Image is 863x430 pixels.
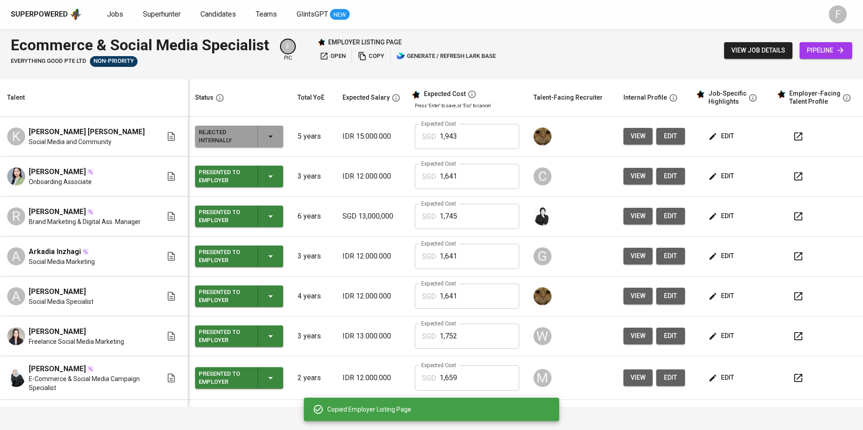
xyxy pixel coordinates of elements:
[29,286,86,297] span: [PERSON_NAME]
[707,128,738,145] button: edit
[631,250,645,262] span: view
[631,131,645,142] span: view
[298,131,328,142] p: 5 years
[534,247,552,265] div: G
[87,365,94,373] img: magic_wand.svg
[656,369,685,386] a: edit
[199,286,250,306] div: Presented to Employer
[631,171,645,182] span: view
[343,171,400,182] p: IDR 12.000.000
[534,369,552,387] div: M
[199,127,250,146] div: Rejected Internally
[663,171,678,182] span: edit
[29,167,86,177] span: [PERSON_NAME]
[256,10,277,18] span: Teams
[11,34,269,56] div: Ecommerce & Social Media Specialist
[623,248,653,264] button: view
[199,368,250,388] div: Presented to Employer
[710,250,734,262] span: edit
[631,290,645,302] span: view
[631,330,645,342] span: view
[710,290,734,302] span: edit
[396,52,405,61] img: lark
[70,8,82,21] img: app logo
[195,285,283,307] button: Presented to Employer
[710,330,734,342] span: edit
[422,171,436,182] p: SGD
[422,211,436,222] p: SGD
[422,132,436,142] p: SGD
[7,127,25,145] div: K
[143,9,182,20] a: Superhunter
[623,328,653,344] button: view
[328,38,402,47] p: employer listing page
[623,128,653,145] button: view
[29,364,86,374] span: [PERSON_NAME]
[29,326,86,337] span: [PERSON_NAME]
[90,56,138,67] div: Sufficient Talents in Pipeline
[631,211,645,222] span: view
[29,217,141,226] span: Brand Marketing & Digital Ass. Manager
[297,9,350,20] a: GlintsGPT NEW
[107,9,125,20] a: Jobs
[195,166,283,187] button: Presented to Employer
[656,288,685,304] button: edit
[710,372,734,383] span: edit
[29,257,95,266] span: Social Media Marketing
[656,248,685,264] a: edit
[199,326,250,346] div: Presented to Employer
[656,168,685,184] button: edit
[195,206,283,227] button: Presented to Employer
[707,248,738,264] button: edit
[731,45,785,56] span: view job details
[710,211,734,222] span: edit
[29,246,81,257] span: Arkadia Inzhagi
[800,42,852,59] a: pipeline
[298,251,328,262] p: 3 years
[343,331,400,342] p: IDR 13.000.000
[415,102,519,109] p: Press 'Enter' to save, or 'Esc' to cancel
[82,248,89,255] img: magic_wand.svg
[396,51,496,61] span: generate / refresh lark base
[298,92,325,103] div: Total YoE
[317,49,348,63] button: open
[143,10,181,18] span: Superhunter
[663,290,678,302] span: edit
[195,92,214,103] div: Status
[663,211,678,222] span: edit
[343,291,400,302] p: IDR 12.000.000
[343,131,400,142] p: IDR 15.000.000
[107,10,123,18] span: Jobs
[7,92,25,103] div: Talent
[724,42,792,59] button: view job details
[534,207,552,225] img: medwi@glints.com
[7,287,25,305] div: A
[7,369,25,387] img: Brigitha Jannah
[623,168,653,184] button: view
[256,9,279,20] a: Teams
[358,51,384,61] span: copy
[534,92,603,103] div: Talent-Facing Recruiter
[195,367,283,389] button: Presented to Employer
[807,45,845,56] span: pipeline
[631,372,645,383] span: view
[29,137,111,146] span: Social Media and Community
[7,207,25,225] div: R
[534,127,552,145] img: ec6c0910-f960-4a00-a8f8-c5744e41279e.jpg
[320,51,346,61] span: open
[343,373,400,383] p: IDR 12.000.000
[330,10,350,19] span: NEW
[777,90,786,99] img: glints_star.svg
[663,372,678,383] span: edit
[656,208,685,224] button: edit
[656,328,685,344] a: edit
[7,247,25,265] div: A
[199,206,250,226] div: Presented to Employer
[422,373,436,384] p: SGD
[656,128,685,145] button: edit
[90,57,138,66] span: Non-Priority
[710,171,734,182] span: edit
